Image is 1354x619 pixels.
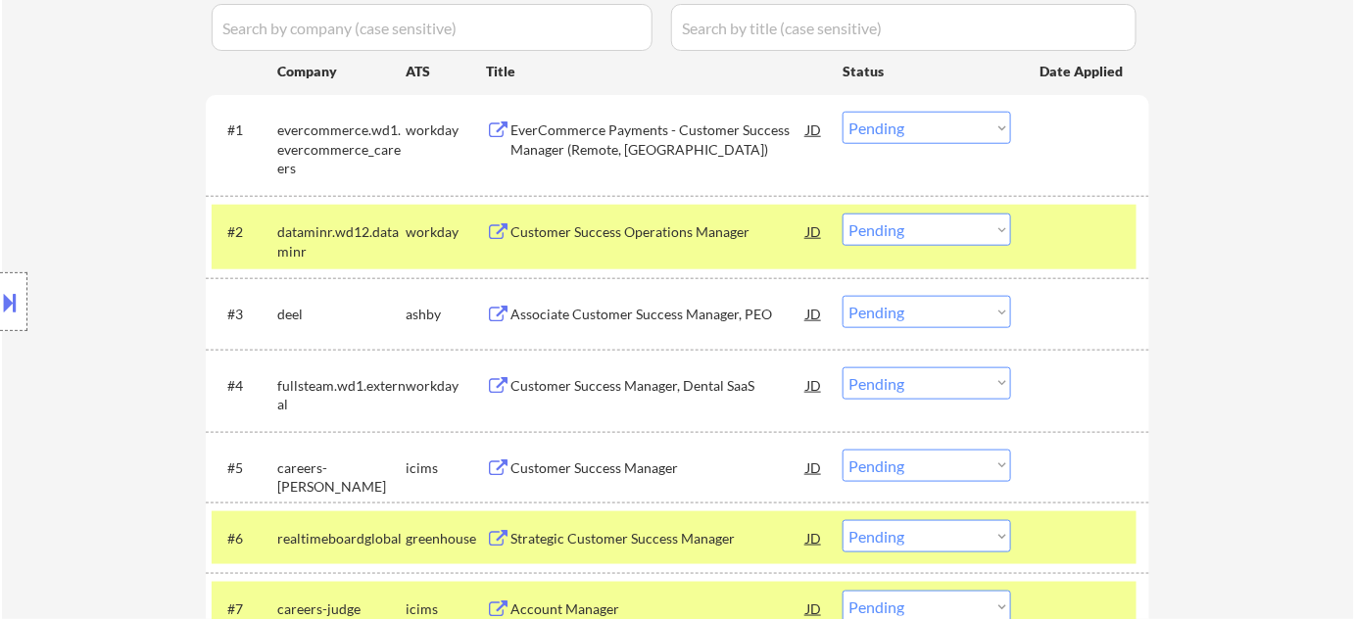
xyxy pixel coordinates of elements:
div: JD [804,520,824,555]
div: Associate Customer Success Manager, PEO [510,305,806,324]
div: Title [486,62,824,81]
div: careers-judge [277,599,406,619]
div: workday [406,120,486,140]
div: Customer Success Manager [510,458,806,478]
div: icims [406,458,486,478]
input: Search by company (case sensitive) [212,4,653,51]
div: EverCommerce Payments - Customer Success Manager (Remote, [GEOGRAPHIC_DATA]) [510,120,806,159]
div: Date Applied [1040,62,1126,81]
input: Search by title (case sensitive) [671,4,1136,51]
div: Customer Success Manager, Dental SaaS [510,376,806,396]
div: JD [804,450,824,485]
div: greenhouse [406,529,486,548]
div: JD [804,112,824,147]
div: ATS [406,62,486,81]
div: Company [277,62,406,81]
div: Strategic Customer Success Manager [510,529,806,548]
div: #6 [227,529,262,548]
div: JD [804,214,824,249]
div: JD [804,296,824,331]
div: #7 [227,599,262,619]
div: Customer Success Operations Manager [510,222,806,242]
div: Account Manager [510,599,806,619]
div: Status [843,53,1011,88]
div: workday [406,376,486,396]
div: workday [406,222,486,242]
div: icims [406,599,486,619]
div: JD [804,367,824,403]
div: ashby [406,305,486,324]
div: realtimeboardglobal [277,529,406,548]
